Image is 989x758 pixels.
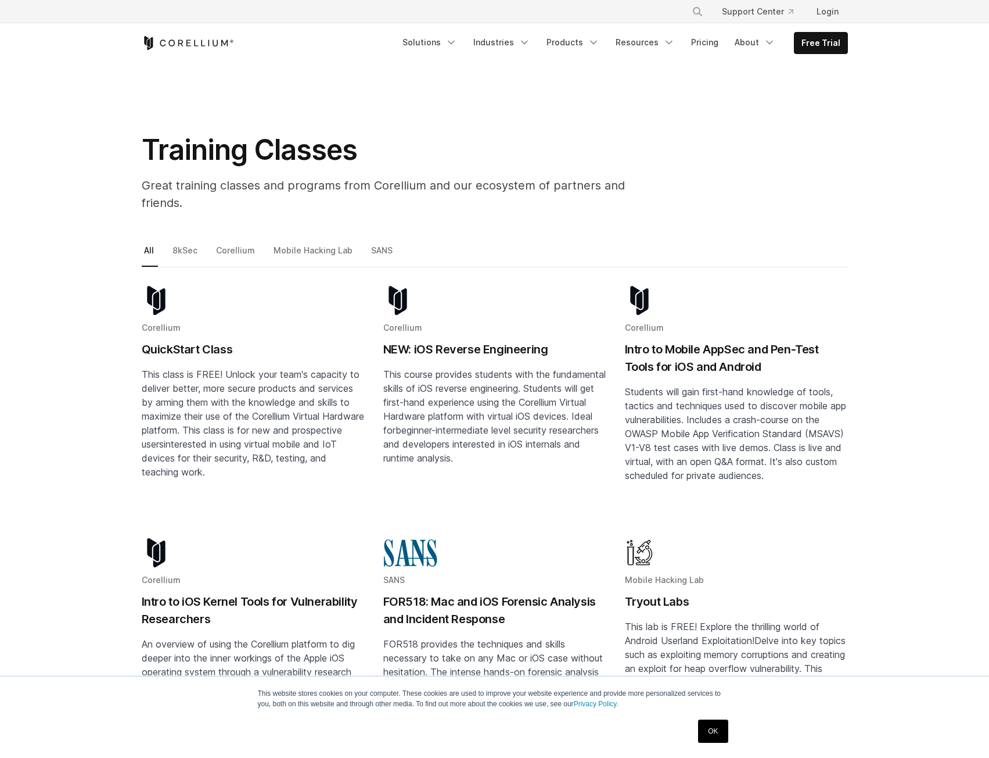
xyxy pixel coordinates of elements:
span: This class is FREE! Unlock your team's capacity to deliver better, more secure products and servi... [142,369,364,450]
span: SANS [383,575,405,585]
a: Privacy Policy. [574,700,618,708]
a: Login [807,1,848,22]
h2: Intro to iOS Kernel Tools for Vulnerability Researchers [142,593,365,628]
a: Blog post summary: QuickStart Class [142,286,365,520]
span: interested in using virtual mobile and IoT devices for their security, R&D, testing, and teaching... [142,438,337,478]
a: Resources [609,32,682,53]
p: This course provides students with the fundamental skills of iOS reverse engineering. Students wi... [383,367,606,465]
p: Great training classes and programs from Corellium and our ecosystem of partners and friends. [142,177,664,212]
a: Industries [466,32,537,53]
a: Corellium Home [142,36,234,50]
a: Pricing [684,32,725,53]
a: Solutions [395,32,464,53]
img: corellium-logo-icon-dark [383,286,412,315]
a: Free Trial [794,33,847,53]
h2: QuickStart Class [142,341,365,358]
h1: Training Classes [142,133,664,167]
a: Blog post summary: Intro to Mobile AppSec and Pen-Test Tools for iOS and Android [625,286,848,520]
p: This website stores cookies on your computer. These cookies are used to improve your website expe... [258,688,732,709]
img: Mobile Hacking Lab - Graphic Only [625,538,654,567]
img: corellium-logo-icon-dark [625,286,654,315]
img: sans-logo-cropped [383,538,438,567]
a: Products [540,32,606,53]
span: Mobile Hacking Lab [625,575,704,585]
span: Corellium [625,323,664,332]
button: Search [687,1,708,22]
h2: NEW: iOS Reverse Engineering [383,341,606,358]
img: corellium-logo-icon-dark [142,538,171,567]
a: Mobile Hacking Lab [271,243,357,267]
img: corellium-logo-icon-dark [142,286,171,315]
span: Corellium [142,575,181,585]
a: About [728,32,782,53]
h2: FOR518: Mac and iOS Forensic Analysis and Incident Response [383,593,606,628]
a: Support Center [713,1,803,22]
div: Navigation Menu [678,1,848,22]
span: Corellium [383,323,422,332]
span: beginner-intermediate level security researchers and developers interested in iOS internals and r... [383,424,599,464]
span: An overview of using the Corellium platform to dig deeper into the inner workings of the Apple iO... [142,638,355,748]
a: Corellium [214,243,259,267]
a: 8kSec [170,243,202,267]
span: Students will gain first-hand knowledge of tools, tactics and techniques used to discover mobile ... [625,386,846,481]
a: All [142,243,158,267]
span: This lab is FREE! Explore the thrilling world of Android Userland Exploitation! [625,621,819,646]
a: SANS [369,243,397,267]
div: Navigation Menu [395,32,848,54]
h2: Tryout Labs [625,593,848,610]
h2: Intro to Mobile AppSec and Pen-Test Tools for iOS and Android [625,341,848,376]
a: OK [698,720,728,743]
span: Corellium [142,323,181,332]
a: Blog post summary: NEW: iOS Reverse Engineering [383,286,606,520]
